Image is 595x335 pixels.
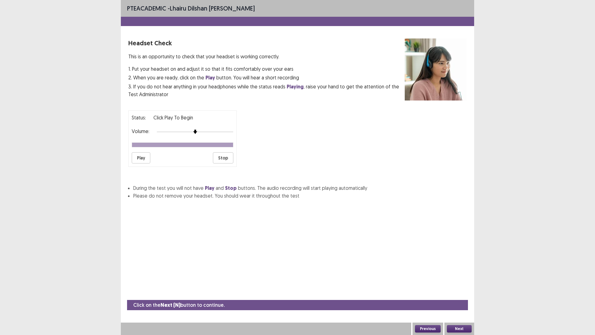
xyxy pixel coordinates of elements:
[127,4,255,13] p: - Lhairu Dilshan [PERSON_NAME]
[447,325,472,333] button: Next
[128,38,405,48] p: Headset Check
[128,53,405,60] p: This is an opportunity to check that your headset is working correctly.
[213,152,233,163] button: Stop
[415,325,441,333] button: Previous
[133,301,225,309] p: Click on the button to continue.
[128,83,405,98] p: 3. If you do not hear anything in your headphones while the status reads , raise your hand to get...
[205,74,215,81] strong: Play
[133,184,467,192] li: During the test you will not have and buttons. The audio recording will start playing automatically
[205,185,214,191] strong: Play
[132,114,146,121] p: Status:
[405,38,467,100] img: headset test
[153,114,193,121] p: Click Play to Begin
[225,185,237,191] strong: Stop
[132,152,150,163] button: Play
[161,302,180,308] strong: Next (N)
[127,4,166,12] span: PTE academic
[128,74,405,82] p: 2. When you are ready, click on the button. You will hear a short recording
[128,65,405,73] p: 1. Put your headset on and adjust it so that it fits comfortably over your ears
[133,192,467,199] li: Please do not remove your headset. You should wear it throughout the test
[287,83,304,90] strong: Playing
[132,127,149,135] p: Volume:
[193,130,197,134] img: arrow-thumb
